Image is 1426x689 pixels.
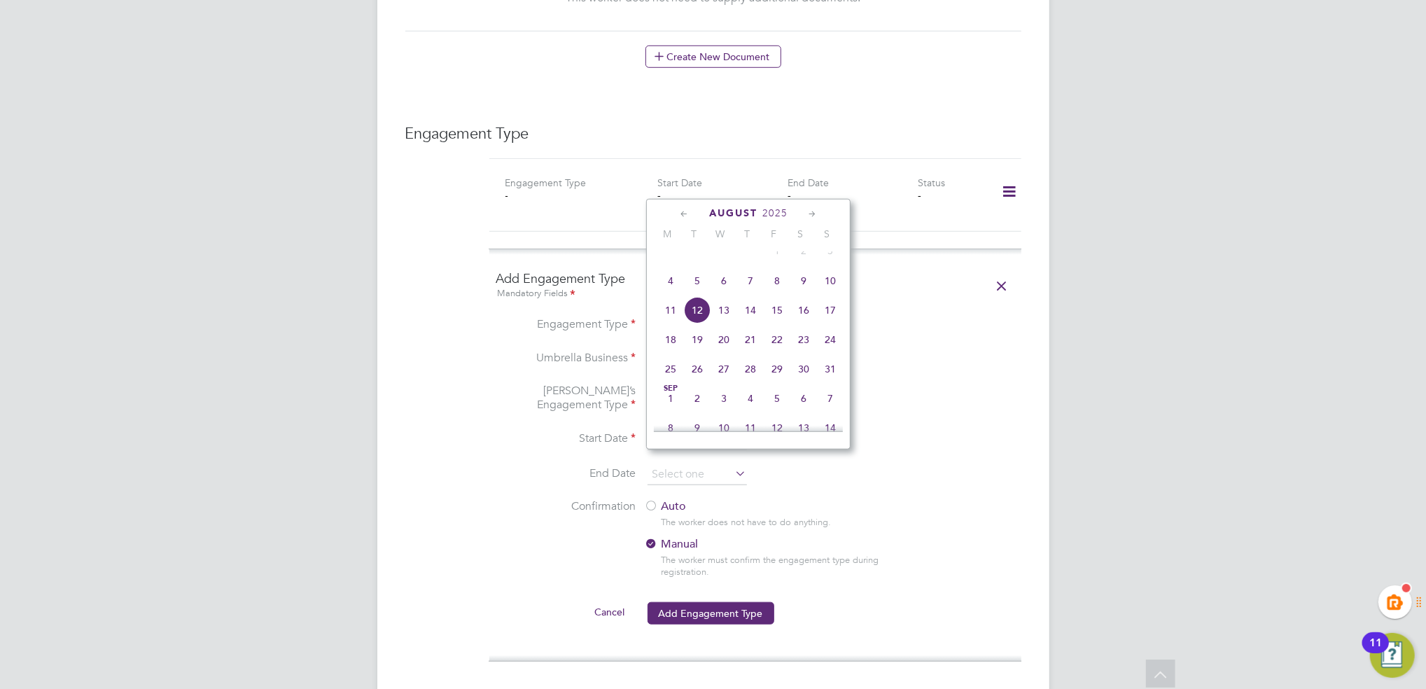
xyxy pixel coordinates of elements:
[711,297,737,323] span: 13
[737,385,764,412] span: 4
[657,415,684,441] span: 8
[662,517,907,529] div: The worker does not have to do anything.
[790,297,817,323] span: 16
[787,228,813,240] span: S
[813,228,840,240] span: S
[711,415,737,441] span: 10
[496,351,636,366] label: Umbrella Business
[788,176,829,189] label: End Date
[734,228,760,240] span: T
[737,267,764,294] span: 7
[764,297,790,323] span: 15
[496,499,636,514] label: Confirmation
[817,356,844,382] span: 31
[657,385,684,392] span: Sep
[1369,643,1382,661] div: 11
[817,385,844,412] span: 7
[764,326,790,353] span: 22
[764,385,790,412] span: 5
[707,228,734,240] span: W
[496,286,1014,302] div: Mandatory Fields
[680,228,707,240] span: T
[790,356,817,382] span: 30
[790,326,817,353] span: 23
[648,602,774,625] button: Add Engagement Type
[684,356,711,382] span: 26
[645,499,897,514] label: Auto
[918,189,983,202] div: -
[684,326,711,353] span: 19
[790,415,817,441] span: 13
[918,176,945,189] label: Status
[657,176,702,189] label: Start Date
[817,297,844,323] span: 17
[645,537,897,552] label: Manual
[684,267,711,294] span: 5
[505,189,636,202] div: -
[505,176,587,189] label: Engagement Type
[760,228,787,240] span: F
[790,267,817,294] span: 9
[584,601,636,623] button: Cancel
[657,297,684,323] span: 11
[496,466,636,481] label: End Date
[764,356,790,382] span: 29
[496,431,636,446] label: Start Date
[764,267,790,294] span: 8
[684,297,711,323] span: 12
[684,415,711,441] span: 9
[1370,633,1415,678] button: Open Resource Center, 11 new notifications
[657,385,684,412] span: 1
[657,189,788,202] div: -
[711,326,737,353] span: 20
[496,270,1014,302] h4: Add Engagement Type
[657,356,684,382] span: 25
[790,385,817,412] span: 6
[654,228,680,240] span: M
[496,317,636,332] label: Engagement Type
[645,46,781,68] button: Create New Document
[405,124,1021,144] h3: Engagement Type
[709,207,757,219] span: August
[762,207,788,219] span: 2025
[711,385,737,412] span: 3
[737,415,764,441] span: 11
[817,415,844,441] span: 14
[817,326,844,353] span: 24
[657,326,684,353] span: 18
[496,384,636,413] label: [PERSON_NAME]’s Engagement Type
[817,267,844,294] span: 10
[711,356,737,382] span: 27
[648,464,747,485] input: Select one
[737,356,764,382] span: 28
[764,415,790,441] span: 12
[711,267,737,294] span: 6
[737,326,764,353] span: 21
[684,385,711,412] span: 2
[788,189,918,202] div: -
[657,267,684,294] span: 4
[662,555,907,578] div: The worker must confirm the engagement type during registration.
[737,297,764,323] span: 14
